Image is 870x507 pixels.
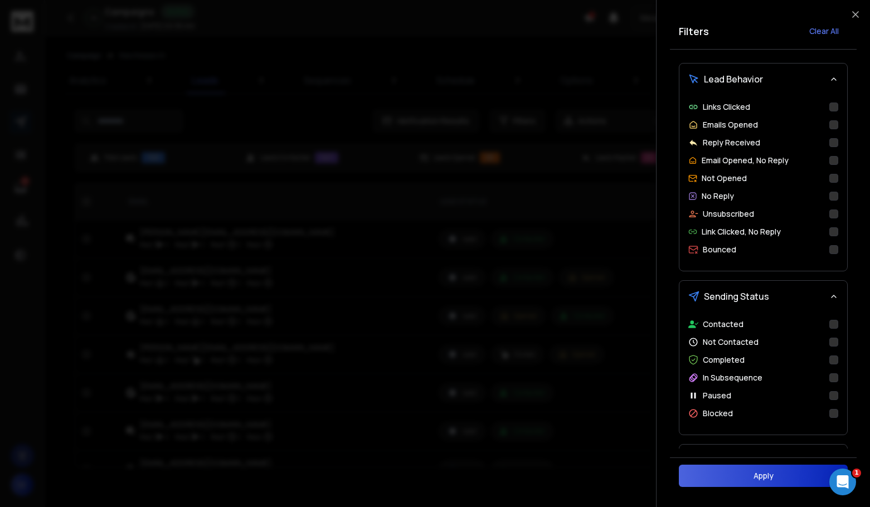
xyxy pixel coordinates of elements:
[703,390,731,401] p: Paused
[703,408,733,419] p: Blocked
[679,312,847,435] div: Sending Status
[679,445,847,476] button: Email Provider
[829,469,856,495] iframe: Intercom live chat
[703,119,758,130] p: Emails Opened
[679,95,847,271] div: Lead Behavior
[679,64,847,95] button: Lead Behavior
[703,319,743,330] p: Contacted
[702,191,734,202] p: No Reply
[679,281,847,312] button: Sending Status
[703,354,745,365] p: Completed
[703,208,754,220] p: Unsubscribed
[703,137,760,148] p: Reply Received
[679,465,848,487] button: Apply
[702,226,781,237] p: Link Clicked, No Reply
[703,337,759,348] p: Not Contacted
[703,244,736,255] p: Bounced
[800,20,848,42] button: Clear All
[702,155,789,166] p: Email Opened, No Reply
[703,372,762,383] p: In Subsequence
[704,290,769,303] span: Sending Status
[704,72,763,86] span: Lead Behavior
[679,23,709,39] h2: Filters
[703,101,750,113] p: Links Clicked
[852,469,861,477] span: 1
[702,173,747,184] p: Not Opened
